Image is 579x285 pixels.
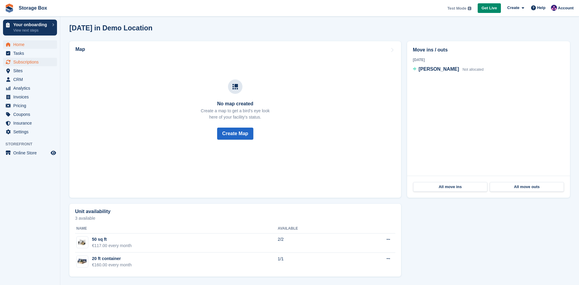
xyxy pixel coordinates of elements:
[463,67,484,72] span: Not allocated
[69,24,153,32] h2: [DATE] in Demo Location
[5,4,14,13] img: stora-icon-8386f47178a22dfd0bd8f6a31ec36ba5ce8667c1dd55bd0f319d3a0aa187defe.svg
[69,41,401,198] a: Map No map created Create a map to get a bird's eye lookhere of your facility's status. Create Map
[3,58,57,66] a: menu
[13,119,49,127] span: Insurance
[413,66,484,73] a: [PERSON_NAME] Not allocated
[3,40,57,49] a: menu
[13,149,49,157] span: Online Store
[278,233,350,252] td: 2/2
[13,110,49,119] span: Coupons
[478,3,501,13] a: Get Live
[3,20,57,36] a: Your onboarding View next steps
[3,110,57,119] a: menu
[92,243,132,249] div: €117.00 every month
[447,5,466,11] span: Test Mode
[413,182,487,192] a: All move ins
[3,128,57,136] a: menu
[75,209,110,214] h2: Unit availability
[482,5,497,11] span: Get Live
[77,238,88,247] img: 50.jpg
[50,149,57,156] a: Preview store
[75,224,278,234] th: Name
[13,58,49,66] span: Subscriptions
[3,101,57,110] a: menu
[3,49,57,57] a: menu
[551,5,557,11] img: Vincent Smith
[558,5,574,11] span: Account
[507,5,519,11] span: Create
[75,216,395,220] p: 3 available
[13,67,49,75] span: Sites
[92,236,132,243] div: 50 sq ft
[537,5,546,11] span: Help
[3,149,57,157] a: menu
[201,108,270,120] p: Create a map to get a bird's eye look here of your facility's status.
[233,84,238,89] img: map-icn-33ee37083ee616e46c38cad1a60f524a97daa1e2b2c8c0bc3eb3415660979fc1.svg
[468,7,471,10] img: icon-info-grey-7440780725fd019a000dd9b08b2336e03edf1995a4989e88bcd33f0948082b44.svg
[413,46,564,54] h2: Move ins / outs
[13,75,49,84] span: CRM
[490,182,564,192] a: All move outs
[201,101,270,107] h3: No map created
[13,93,49,101] span: Invoices
[278,252,350,271] td: 1/1
[3,67,57,75] a: menu
[3,93,57,101] a: menu
[3,119,57,127] a: menu
[278,224,350,234] th: Available
[13,128,49,136] span: Settings
[13,23,49,27] p: Your onboarding
[13,84,49,92] span: Analytics
[13,40,49,49] span: Home
[16,3,49,13] a: Storage Box
[217,128,253,140] button: Create Map
[13,28,49,33] p: View next steps
[413,57,564,63] div: [DATE]
[13,101,49,110] span: Pricing
[419,67,459,72] span: [PERSON_NAME]
[77,257,88,266] img: 20.jpg
[5,141,60,147] span: Storefront
[3,75,57,84] a: menu
[13,49,49,57] span: Tasks
[92,256,132,262] div: 20 ft container
[75,47,85,52] h2: Map
[92,262,132,268] div: €160.00 every month
[3,84,57,92] a: menu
